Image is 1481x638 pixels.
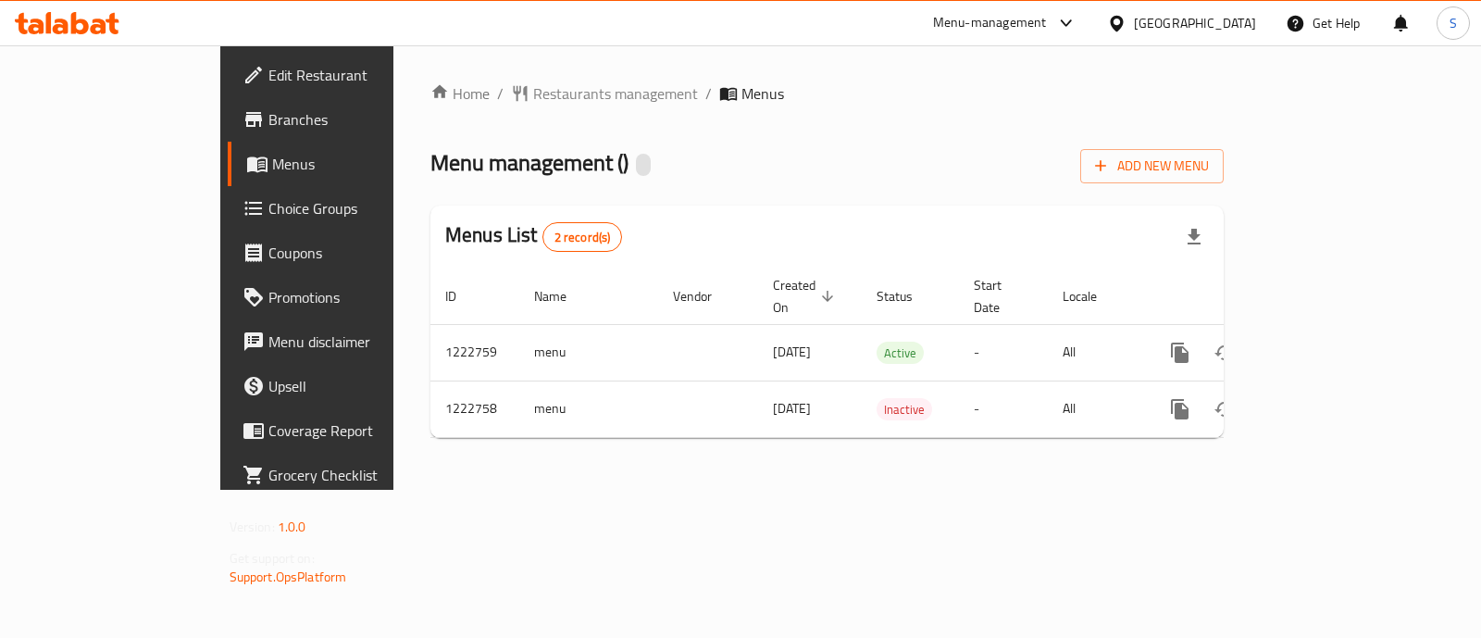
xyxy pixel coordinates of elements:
[519,381,658,437] td: menu
[228,142,467,186] a: Menus
[543,229,622,246] span: 2 record(s)
[1202,331,1247,375] button: Change Status
[268,331,453,353] span: Menu disclaimer
[228,275,467,319] a: Promotions
[1063,285,1121,307] span: Locale
[228,319,467,364] a: Menu disclaimer
[228,53,467,97] a: Edit Restaurant
[773,274,840,319] span: Created On
[228,408,467,453] a: Coverage Report
[1158,331,1202,375] button: more
[533,82,698,105] span: Restaurants management
[1143,269,1350,325] th: Actions
[773,340,811,364] span: [DATE]
[877,343,924,364] span: Active
[959,381,1048,437] td: -
[497,82,504,105] li: /
[542,222,623,252] div: Total records count
[1172,215,1216,259] div: Export file
[1158,387,1202,432] button: more
[974,274,1026,319] span: Start Date
[268,286,453,308] span: Promotions
[228,186,467,231] a: Choice Groups
[1048,324,1143,381] td: All
[877,399,932,420] span: Inactive
[1080,149,1224,183] button: Add New Menu
[741,82,784,105] span: Menus
[268,419,453,442] span: Coverage Report
[1095,155,1209,178] span: Add New Menu
[519,324,658,381] td: menu
[230,546,315,570] span: Get support on:
[511,82,698,105] a: Restaurants management
[1450,13,1457,33] span: S
[430,142,628,183] span: Menu management ( )
[230,515,275,539] span: Version:
[268,197,453,219] span: Choice Groups
[430,324,519,381] td: 1222759
[773,396,811,420] span: [DATE]
[877,398,932,420] div: Inactive
[933,12,1047,34] div: Menu-management
[268,64,453,86] span: Edit Restaurant
[228,97,467,142] a: Branches
[534,285,591,307] span: Name
[959,324,1048,381] td: -
[272,153,453,175] span: Menus
[430,82,1224,105] nav: breadcrumb
[1134,13,1256,33] div: [GEOGRAPHIC_DATA]
[268,108,453,131] span: Branches
[230,565,347,589] a: Support.OpsPlatform
[228,231,467,275] a: Coupons
[268,464,453,486] span: Grocery Checklist
[877,285,937,307] span: Status
[705,82,712,105] li: /
[268,375,453,397] span: Upsell
[430,269,1350,438] table: enhanced table
[430,381,519,437] td: 1222758
[445,285,480,307] span: ID
[1048,381,1143,437] td: All
[673,285,736,307] span: Vendor
[445,221,622,252] h2: Menus List
[268,242,453,264] span: Coupons
[228,364,467,408] a: Upsell
[228,453,467,497] a: Grocery Checklist
[278,515,306,539] span: 1.0.0
[1202,387,1247,432] button: Change Status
